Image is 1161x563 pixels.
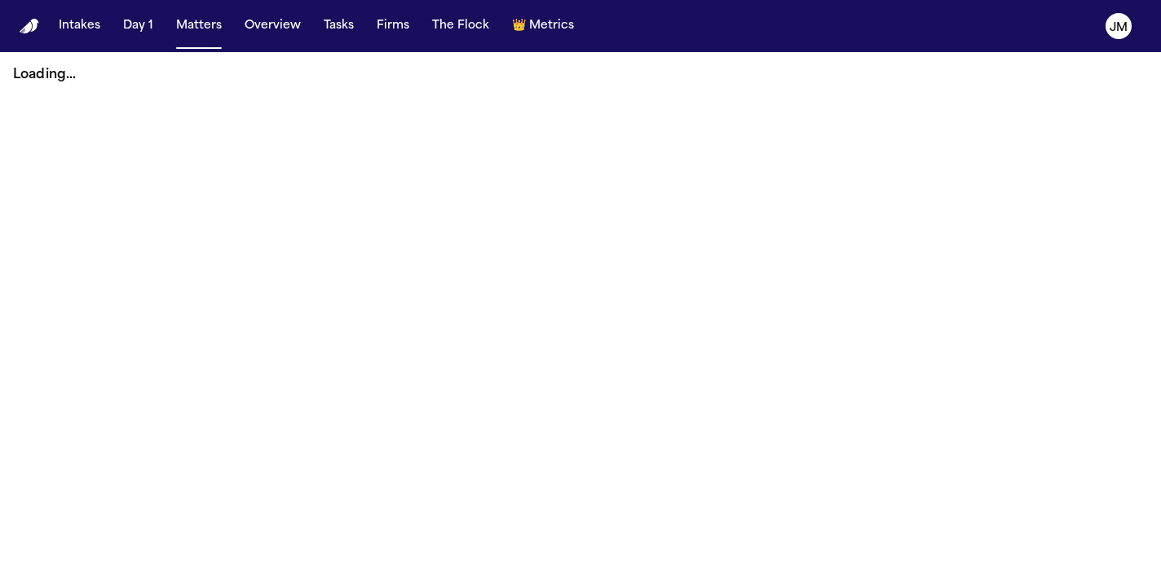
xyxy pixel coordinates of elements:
img: Finch Logo [20,19,39,34]
p: Loading... [13,65,1148,85]
button: Firms [370,11,416,41]
button: Tasks [317,11,360,41]
button: Overview [238,11,307,41]
button: Day 1 [117,11,160,41]
button: Matters [170,11,228,41]
button: crownMetrics [505,11,580,41]
button: The Flock [426,11,496,41]
button: Intakes [52,11,107,41]
a: Home [20,19,39,34]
